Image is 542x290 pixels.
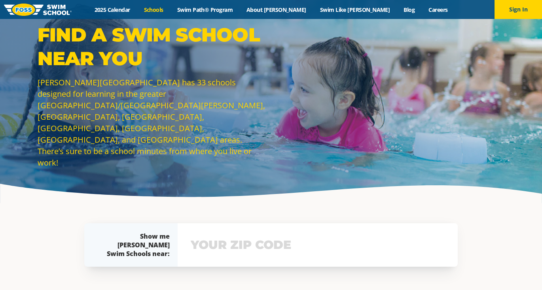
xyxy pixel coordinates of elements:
[100,232,170,258] div: Show me [PERSON_NAME] Swim Schools near:
[170,6,239,13] a: Swim Path® Program
[189,234,447,256] input: YOUR ZIP CODE
[397,6,422,13] a: Blog
[422,6,455,13] a: Careers
[137,6,170,13] a: Schools
[87,6,137,13] a: 2025 Calendar
[4,4,72,16] img: FOSS Swim School Logo
[313,6,397,13] a: Swim Like [PERSON_NAME]
[240,6,313,13] a: About [PERSON_NAME]
[38,23,267,70] p: Find a Swim School Near You
[38,77,267,168] p: [PERSON_NAME][GEOGRAPHIC_DATA] has 33 schools designed for learning in the greater [GEOGRAPHIC_DA...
